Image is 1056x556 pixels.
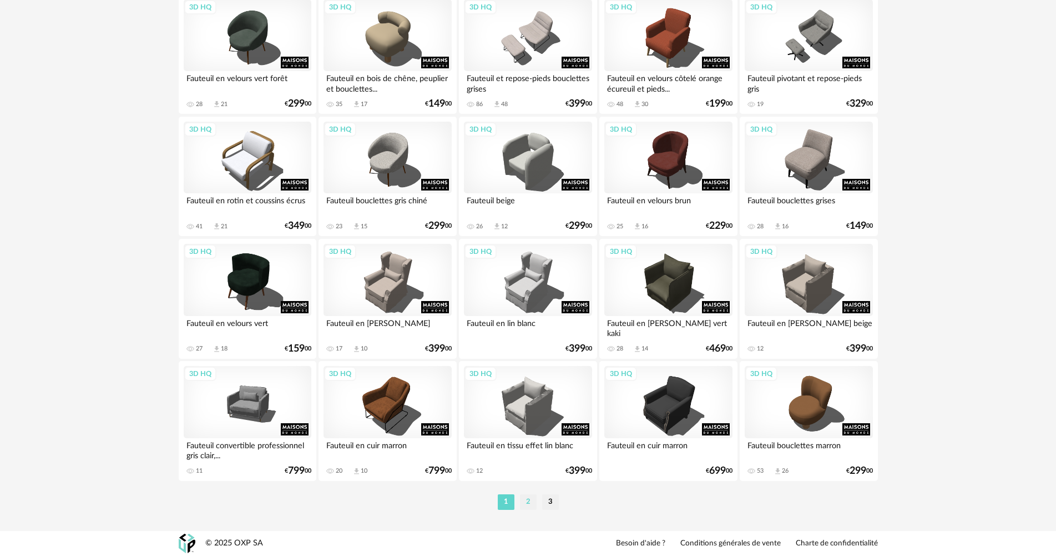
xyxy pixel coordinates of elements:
[850,100,866,108] span: 329
[599,361,737,481] a: 3D HQ Fauteuil en cuir marron €69900
[361,467,367,475] div: 10
[464,122,497,137] div: 3D HQ
[709,467,726,475] span: 699
[604,316,732,338] div: Fauteuil en [PERSON_NAME] vert kaki
[569,345,585,353] span: 399
[850,345,866,353] span: 399
[605,122,637,137] div: 3D HQ
[641,345,648,353] div: 14
[782,467,789,475] div: 26
[184,244,216,259] div: 3D HQ
[604,71,732,93] div: Fauteuil en velours côtelé orange écureuil et pieds...
[324,367,356,381] div: 3D HQ
[542,494,559,510] li: 3
[520,494,537,510] li: 2
[633,345,641,353] span: Download icon
[740,239,877,359] a: 3D HQ Fauteuil en [PERSON_NAME] beige 12 €39900
[425,100,452,108] div: € 00
[498,494,514,510] li: 1
[428,467,445,475] span: 799
[361,223,367,231] div: 15
[745,316,872,338] div: Fauteuil en [PERSON_NAME] beige
[774,222,782,231] span: Download icon
[745,122,777,137] div: 3D HQ
[205,538,263,549] div: © 2025 OXP SA
[709,222,726,230] span: 229
[745,244,777,259] div: 3D HQ
[782,223,789,231] div: 16
[565,467,592,475] div: € 00
[285,467,311,475] div: € 00
[179,361,316,481] a: 3D HQ Fauteuil convertible professionnel gris clair,... 11 €79900
[633,100,641,108] span: Download icon
[493,100,501,108] span: Download icon
[361,345,367,353] div: 10
[706,100,732,108] div: € 00
[459,361,597,481] a: 3D HQ Fauteuil en tissu effet lin blanc 12 €39900
[285,222,311,230] div: € 00
[285,345,311,353] div: € 00
[846,100,873,108] div: € 00
[706,467,732,475] div: € 00
[361,101,367,108] div: 17
[184,367,216,381] div: 3D HQ
[319,117,456,237] a: 3D HQ Fauteuil bouclettes gris chiné 23 Download icon 15 €29900
[288,467,305,475] span: 799
[757,223,764,231] div: 28
[288,100,305,108] span: 299
[565,345,592,353] div: € 00
[213,222,221,231] span: Download icon
[184,438,311,460] div: Fauteuil convertible professionnel gris clair,...
[213,345,221,353] span: Download icon
[641,101,648,108] div: 30
[774,467,782,475] span: Download icon
[464,71,592,93] div: Fauteuil et repose-pieds bouclettes grises
[196,345,203,353] div: 27
[459,239,597,359] a: 3D HQ Fauteuil en lin blanc €39900
[680,539,781,549] a: Conditions générales de vente
[285,100,311,108] div: € 00
[569,467,585,475] span: 399
[184,316,311,338] div: Fauteuil en velours vert
[616,539,665,549] a: Besoin d'aide ?
[319,361,456,481] a: 3D HQ Fauteuil en cuir marron 20 Download icon 10 €79900
[319,239,456,359] a: 3D HQ Fauteuil en [PERSON_NAME] 17 Download icon 10 €39900
[336,345,342,353] div: 17
[476,467,483,475] div: 12
[324,193,451,216] div: Fauteuil bouclettes gris chiné
[352,345,361,353] span: Download icon
[709,100,726,108] span: 199
[288,345,305,353] span: 159
[324,71,451,93] div: Fauteuil en bois de chêne, peuplier et bouclettes...
[740,361,877,481] a: 3D HQ Fauteuil bouclettes marron 53 Download icon 26 €29900
[709,345,726,353] span: 469
[633,222,641,231] span: Download icon
[745,193,872,216] div: Fauteuil bouclettes grises
[184,122,216,137] div: 3D HQ
[745,367,777,381] div: 3D HQ
[213,100,221,108] span: Download icon
[324,316,451,338] div: Fauteuil en [PERSON_NAME]
[565,222,592,230] div: € 00
[599,117,737,237] a: 3D HQ Fauteuil en velours brun 25 Download icon 16 €22900
[336,467,342,475] div: 20
[184,193,311,216] div: Fauteuil en rotin et coussins écrus
[464,438,592,460] div: Fauteuil en tissu effet lin blanc
[464,244,497,259] div: 3D HQ
[850,222,866,230] span: 149
[476,223,483,231] div: 26
[196,101,203,108] div: 28
[850,467,866,475] span: 299
[501,101,508,108] div: 48
[428,222,445,230] span: 299
[464,193,592,216] div: Fauteuil beige
[476,101,483,108] div: 86
[745,438,872,460] div: Fauteuil bouclettes marron
[425,467,452,475] div: € 00
[641,223,648,231] div: 16
[846,467,873,475] div: € 00
[605,244,637,259] div: 3D HQ
[617,101,623,108] div: 48
[757,101,764,108] div: 19
[565,100,592,108] div: € 00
